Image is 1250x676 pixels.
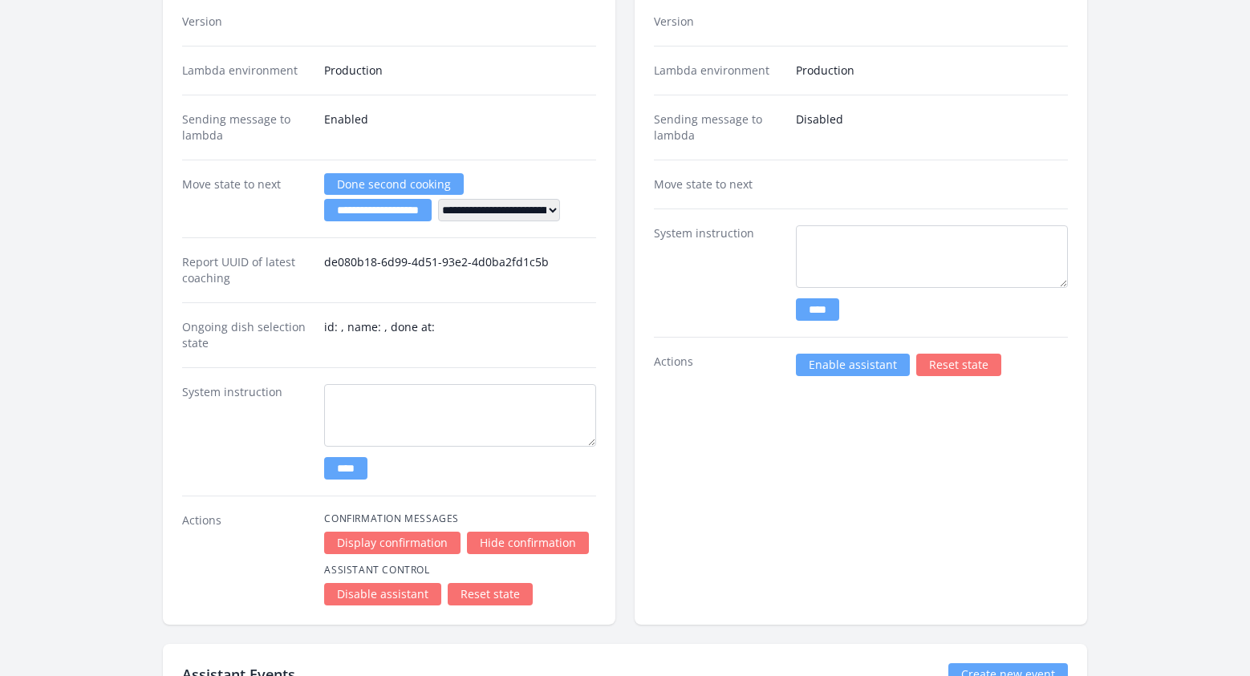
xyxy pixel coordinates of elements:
a: Display confirmation [324,532,461,554]
dt: Version [182,14,311,30]
dt: System instruction [182,384,311,480]
a: Disable assistant [324,583,441,605]
dd: id: , name: , done at: [324,319,596,351]
dt: System instruction [654,225,783,321]
dt: Report UUID of latest coaching [182,254,311,286]
dd: de080b18-6d99-4d51-93e2-4d0ba2fd1c5b [324,254,596,286]
dt: Actions [182,512,311,605]
dt: Ongoing dish selection state [182,319,311,351]
h4: Confirmation Messages [324,512,596,525]
h4: Assistant Control [324,564,596,577]
dt: Sending message to lambda [182,111,311,144]
dt: Sending message to lambda [654,111,783,144]
a: Reset state [448,583,533,605]
dt: Actions [654,354,783,376]
dt: Lambda environment [182,63,311,79]
dd: Enabled [324,111,596,144]
a: Hide confirmation [467,532,589,554]
dd: Production [324,63,596,79]
dd: Disabled [796,111,1068,144]
dt: Move state to next [182,176,311,221]
dd: Production [796,63,1068,79]
a: Enable assistant [796,354,910,376]
a: Reset state [916,354,1001,376]
dt: Lambda environment [654,63,783,79]
dt: Move state to next [654,176,783,192]
a: Done second cooking [324,173,464,195]
dt: Version [654,14,783,30]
